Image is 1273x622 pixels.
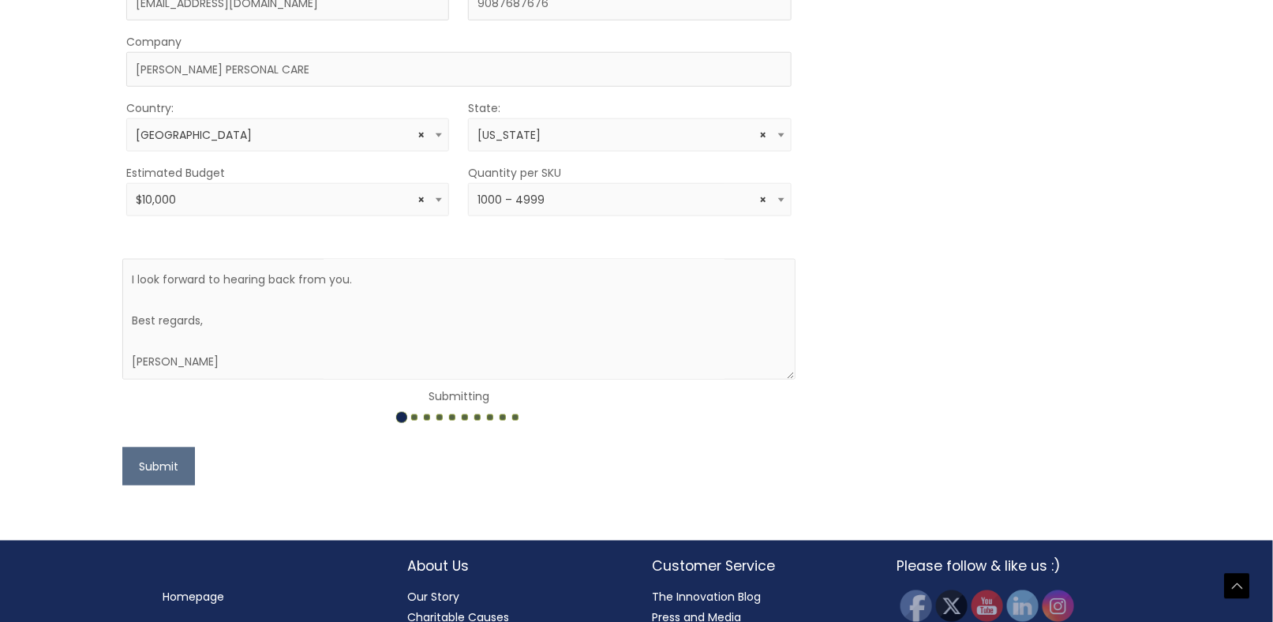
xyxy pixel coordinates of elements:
[126,32,182,52] label: Company
[477,128,782,143] span: New Jersey
[122,386,795,427] center: Submitting
[136,128,440,143] span: United States
[136,193,440,208] span: $10,000
[408,556,621,577] h2: About Us
[759,128,766,143] span: Remove all items
[653,556,866,577] h2: Customer Service
[468,98,500,118] label: State:
[477,193,782,208] span: 1000 – 4999
[395,410,522,425] img: dotted-loader.gif
[122,448,195,485] button: Submit
[936,590,968,622] img: Twitter
[126,98,174,118] label: Country:
[468,163,561,183] label: Quantity per SKU
[126,163,225,183] label: Estimated Budget
[897,556,1110,577] h2: Please follow & like us :)
[126,183,449,216] span: $10,000
[468,118,791,152] span: New Jersey
[408,590,460,605] a: Our Story
[163,590,225,605] a: Homepage
[126,118,449,152] span: United States
[759,193,766,208] span: Remove all items
[653,590,762,605] a: The Innovation Blog
[900,590,932,622] img: Facebook
[468,183,791,216] span: 1000 – 4999
[417,193,425,208] span: Remove all items
[163,587,376,608] nav: Menu
[126,52,791,87] input: Company Name
[417,128,425,143] span: Remove all items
